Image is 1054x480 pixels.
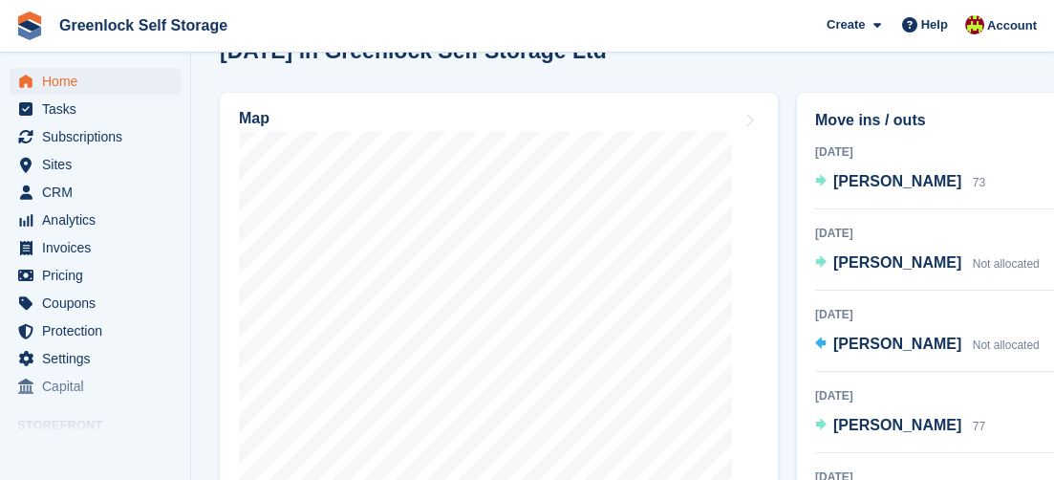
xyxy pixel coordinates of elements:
[10,345,181,372] a: menu
[815,251,1040,276] a: [PERSON_NAME] Not allocated
[42,317,157,344] span: Protection
[965,15,984,34] img: Andrew Hamilton
[42,345,157,372] span: Settings
[827,15,865,34] span: Create
[10,207,181,233] a: menu
[42,262,157,289] span: Pricing
[833,173,961,189] span: [PERSON_NAME]
[815,333,1040,358] a: [PERSON_NAME] Not allocated
[973,338,1040,352] span: Not allocated
[42,151,157,178] span: Sites
[973,257,1040,271] span: Not allocated
[42,179,157,206] span: CRM
[10,123,181,150] a: menu
[815,414,985,439] a: [PERSON_NAME] 77
[10,373,181,400] a: menu
[42,207,157,233] span: Analytics
[17,416,190,435] span: Storefront
[973,420,985,433] span: 77
[52,10,235,41] a: Greenlock Self Storage
[42,373,157,400] span: Capital
[10,290,181,316] a: menu
[10,317,181,344] a: menu
[10,234,181,261] a: menu
[833,254,961,271] span: [PERSON_NAME]
[10,96,181,122] a: menu
[973,176,985,189] span: 73
[815,170,985,195] a: [PERSON_NAME] 73
[42,234,157,261] span: Invoices
[833,417,961,433] span: [PERSON_NAME]
[10,262,181,289] a: menu
[42,68,157,95] span: Home
[921,15,948,34] span: Help
[833,336,961,352] span: [PERSON_NAME]
[15,11,44,40] img: stora-icon-8386f47178a22dfd0bd8f6a31ec36ba5ce8667c1dd55bd0f319d3a0aa187defe.svg
[42,123,157,150] span: Subscriptions
[239,110,269,127] h2: Map
[10,179,181,206] a: menu
[10,68,181,95] a: menu
[987,16,1037,35] span: Account
[42,96,157,122] span: Tasks
[42,290,157,316] span: Coupons
[10,151,181,178] a: menu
